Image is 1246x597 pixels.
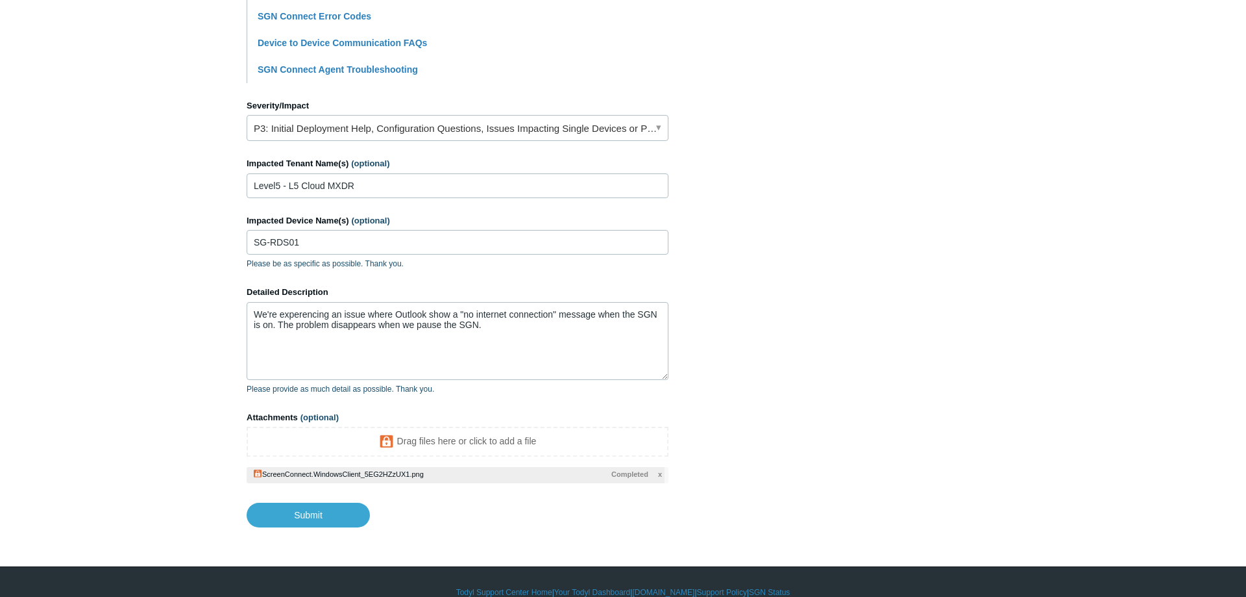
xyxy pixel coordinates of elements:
[352,216,390,225] span: (optional)
[611,469,648,480] span: Completed
[351,159,389,168] span: (optional)
[247,383,668,395] p: Please provide as much detail as possible. Thank you.
[247,286,668,299] label: Detailed Description
[658,469,662,480] span: x
[258,64,418,75] a: SGN Connect Agent Troubleshooting
[247,503,370,527] input: Submit
[247,115,668,141] a: P3: Initial Deployment Help, Configuration Questions, Issues Impacting Single Devices or Past Out...
[300,413,339,422] span: (optional)
[247,258,668,270] p: Please be as specific as possible. Thank you.
[247,157,668,170] label: Impacted Tenant Name(s)
[247,99,668,112] label: Severity/Impact
[258,11,371,21] a: SGN Connect Error Codes
[247,411,668,424] label: Attachments
[247,214,668,227] label: Impacted Device Name(s)
[258,38,427,48] a: Device to Device Communication FAQs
